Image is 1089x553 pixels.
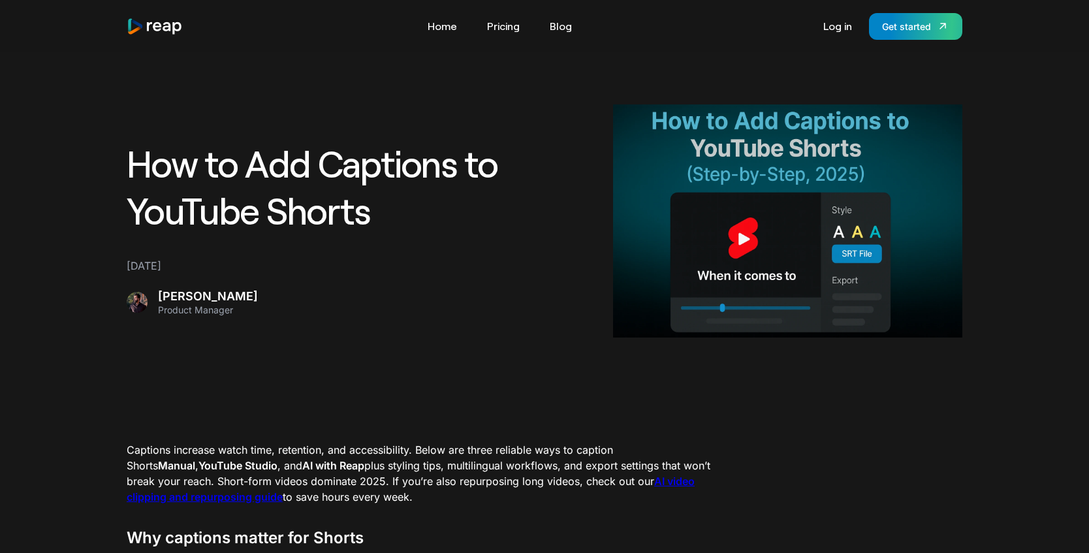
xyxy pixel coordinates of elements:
h3: Why captions matter for Shorts [127,528,717,548]
div: [DATE] [127,258,597,274]
strong: Manual [158,459,195,472]
div: Product Manager [158,304,258,316]
strong: YouTube Studio [198,459,277,472]
div: [PERSON_NAME] [158,289,258,304]
a: Log in [817,16,859,37]
h1: How to Add Captions to YouTube Shorts [127,140,597,235]
a: AI video clipping and repurposing guide [127,475,695,503]
a: Get started [869,13,962,40]
div: Get started [882,20,931,33]
a: Home [421,16,464,37]
a: Pricing [481,16,526,37]
strong: AI with Reap [302,459,364,472]
p: Captions increase watch time, retention, and accessibility. Below are three reliable ways to capt... [127,442,717,505]
a: Blog [543,16,578,37]
img: AI Video Clipping and Respurposing [613,104,962,338]
a: home [127,18,183,35]
img: reap logo [127,18,183,35]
